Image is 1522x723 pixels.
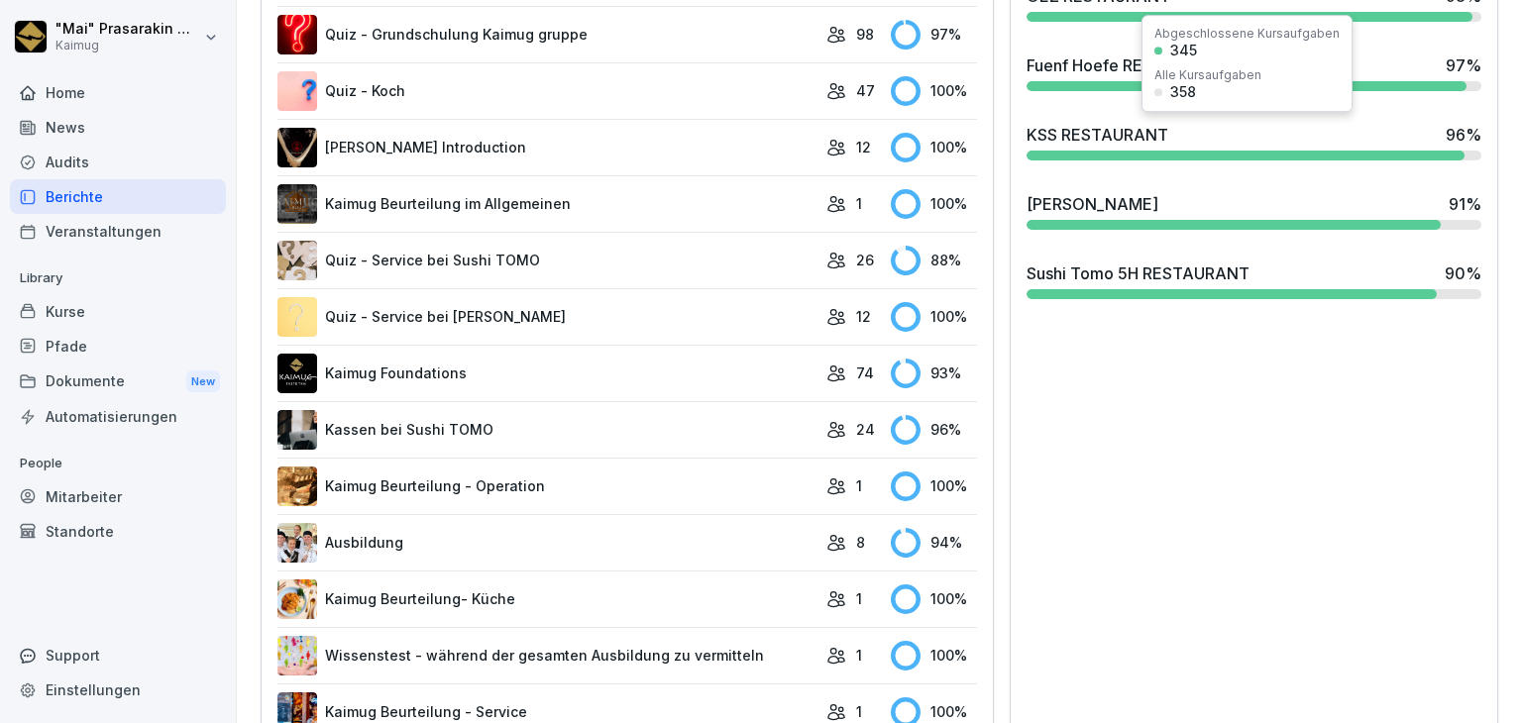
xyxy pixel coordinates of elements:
a: Kaimug Beurteilung - Operation [277,466,816,506]
a: News [10,110,226,145]
p: 12 [856,306,871,327]
div: 96 % [891,415,976,445]
div: Fuenf Hoefe RESTAURANT [1027,53,1230,77]
a: Quiz - Service bei Sushi TOMO [277,241,816,280]
p: 47 [856,80,875,101]
div: 100 % [891,189,976,219]
div: 93 % [891,359,976,388]
img: emg2a556ow6sapjezcrppgxh.png [277,297,317,337]
div: 100 % [891,302,976,332]
img: vu7fopty42ny43mjush7cma0.png [277,184,317,224]
div: 358 [1170,85,1196,99]
a: Einstellungen [10,672,226,707]
a: Wissenstest - während der gesamten Ausbildung zu vermitteln [277,636,816,675]
div: 88 % [891,246,976,275]
img: ejcw8pgrsnj3kwnpxq2wy9us.png [277,128,317,167]
a: Pfade [10,329,226,363]
div: 91 % [1449,192,1481,216]
div: Sushi Tomo 5H RESTAURANT [1027,261,1250,285]
p: 1 [856,193,862,214]
a: Kaimug Beurteilung- Küche [277,579,816,619]
p: 8 [856,532,865,553]
a: Quiz - Koch [277,71,816,111]
a: Quiz - Grundschulung Kaimug gruppe [277,15,816,54]
p: "Mai" Prasarakin Natechnanok [55,21,200,38]
div: Alle Kursaufgaben [1154,69,1261,81]
div: Dokumente [10,363,226,400]
a: Standorte [10,514,226,549]
p: 1 [856,475,862,496]
img: pak566alvbcplycpy5gzgq7j.png [277,241,317,280]
div: 100 % [891,133,976,162]
img: sxbsrblxgo4a9ornsy3pi0aw.png [277,523,317,563]
p: 26 [856,250,874,270]
a: Mitarbeiter [10,479,226,514]
p: 12 [856,137,871,157]
div: Support [10,638,226,672]
a: Automatisierungen [10,399,226,434]
p: 1 [856,645,862,666]
div: 100 % [891,584,976,614]
div: 90 % [1445,261,1481,285]
img: z27shx6y7ycapy8nvjse3p6y.png [277,636,317,675]
p: People [10,448,226,479]
a: Kaimug Beurteilung im Allgemeinen [277,184,816,224]
img: ima4gw5kbha2jc8jl1pti4b9.png [277,15,317,54]
a: Home [10,75,226,110]
div: New [186,370,220,393]
a: KSS RESTAURANT96% [1019,115,1489,168]
p: 98 [856,24,874,45]
div: KSS RESTAURANT [1027,123,1168,147]
a: DokumenteNew [10,363,226,400]
a: Berichte [10,179,226,214]
div: 100 % [891,641,976,671]
div: 94 % [891,528,976,558]
p: 74 [856,362,874,383]
p: Library [10,262,226,294]
div: Abgeschlossene Kursaufgaben [1154,28,1340,40]
div: 100 % [891,471,976,501]
a: Kurse [10,294,226,329]
div: 97 % [1446,53,1481,77]
a: Kaimug Foundations [277,354,816,393]
img: p7t4hv9nngsgdpqtll45nlcz.png [277,354,317,393]
a: Veranstaltungen [10,214,226,249]
img: t7brl8l3g3sjoed8o8dm9hn8.png [277,71,317,111]
div: 100 % [891,76,976,106]
a: Ausbildung [277,523,816,563]
a: Kassen bei Sushi TOMO [277,410,816,450]
div: [PERSON_NAME] [1027,192,1158,216]
a: Sushi Tomo 5H RESTAURANT90% [1019,254,1489,307]
p: 1 [856,588,862,609]
div: 97 % [891,20,976,50]
img: a8zimp7ircwqkepy38eko2eu.png [277,410,317,450]
img: iuke5jdbrlurc4xfk18k6vt7.png [277,466,317,506]
div: 96 % [1446,123,1481,147]
p: Kaimug [55,39,200,52]
a: [PERSON_NAME]91% [1019,184,1489,238]
a: [PERSON_NAME] Introduction [277,128,816,167]
p: 24 [856,419,875,440]
a: Quiz - Service bei [PERSON_NAME] [277,297,816,337]
img: bt43zuxlsf1o3j5bfdbbjymm.png [277,579,317,619]
p: 1 [856,701,862,722]
a: Audits [10,145,226,179]
a: Fuenf Hoefe RESTAURANT97% [1019,46,1489,99]
div: 345 [1170,44,1197,57]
